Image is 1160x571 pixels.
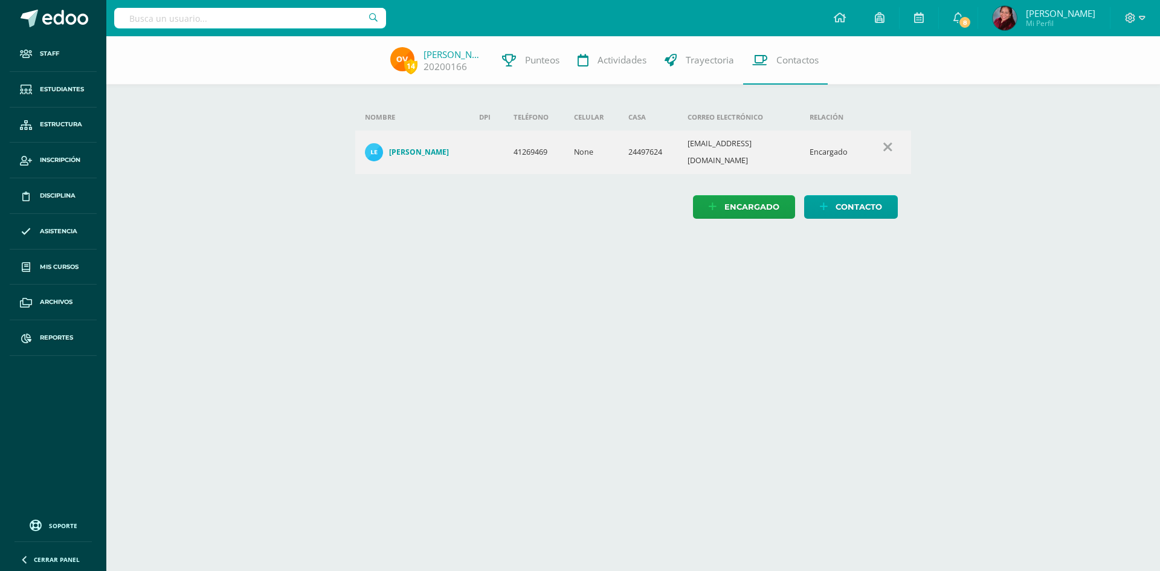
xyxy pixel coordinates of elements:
a: 20200166 [424,60,467,73]
a: Contacto [804,195,898,219]
span: 14 [404,59,417,74]
span: 8 [958,16,971,29]
span: Contacto [836,196,882,218]
span: Contactos [776,54,819,66]
a: Staff [10,36,97,72]
span: Estudiantes [40,85,84,94]
h4: [PERSON_NAME] [389,147,449,157]
th: Correo electrónico [678,104,800,131]
a: Punteos [493,36,569,85]
a: Inscripción [10,143,97,178]
span: Reportes [40,333,73,343]
span: Mi Perfil [1026,18,1095,28]
a: Soporte [14,517,92,533]
img: 00c1b1db20a3e38a90cfe610d2c2e2f3.png [993,6,1017,30]
a: Encargado [693,195,795,219]
input: Busca un usuario... [114,8,386,28]
span: Mis cursos [40,262,79,272]
th: DPI [469,104,504,131]
a: Estructura [10,108,97,143]
span: Soporte [49,521,77,530]
span: Disciplina [40,191,76,201]
a: Contactos [743,36,828,85]
td: None [564,131,619,174]
span: Asistencia [40,227,77,236]
td: 41269469 [504,131,564,174]
span: Cerrar panel [34,555,80,564]
a: Asistencia [10,214,97,250]
img: 3e713ff4f2013e60c4de2eb48d88dda8.png [390,47,414,71]
span: Estructura [40,120,82,129]
img: 903f1b2badaf0bf8b404fc546d3f4d54.png [365,143,383,161]
span: Inscripción [40,155,80,165]
a: Mis cursos [10,250,97,285]
a: Archivos [10,285,97,320]
th: Relación [800,104,864,131]
a: Actividades [569,36,656,85]
th: Casa [619,104,678,131]
a: Estudiantes [10,72,97,108]
td: Encargado [800,131,864,174]
a: [PERSON_NAME] [365,143,460,161]
a: Trayectoria [656,36,743,85]
span: Trayectoria [686,54,734,66]
th: Teléfono [504,104,564,131]
a: Disciplina [10,178,97,214]
th: Nombre [355,104,470,131]
span: Actividades [598,54,646,66]
th: Celular [564,104,619,131]
span: [PERSON_NAME] [1026,7,1095,19]
span: Archivos [40,297,72,307]
span: Encargado [724,196,779,218]
td: [EMAIL_ADDRESS][DOMAIN_NAME] [678,131,800,174]
a: [PERSON_NAME] [424,48,484,60]
span: Staff [40,49,59,59]
a: Reportes [10,320,97,356]
span: Punteos [525,54,559,66]
td: 24497624 [619,131,678,174]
